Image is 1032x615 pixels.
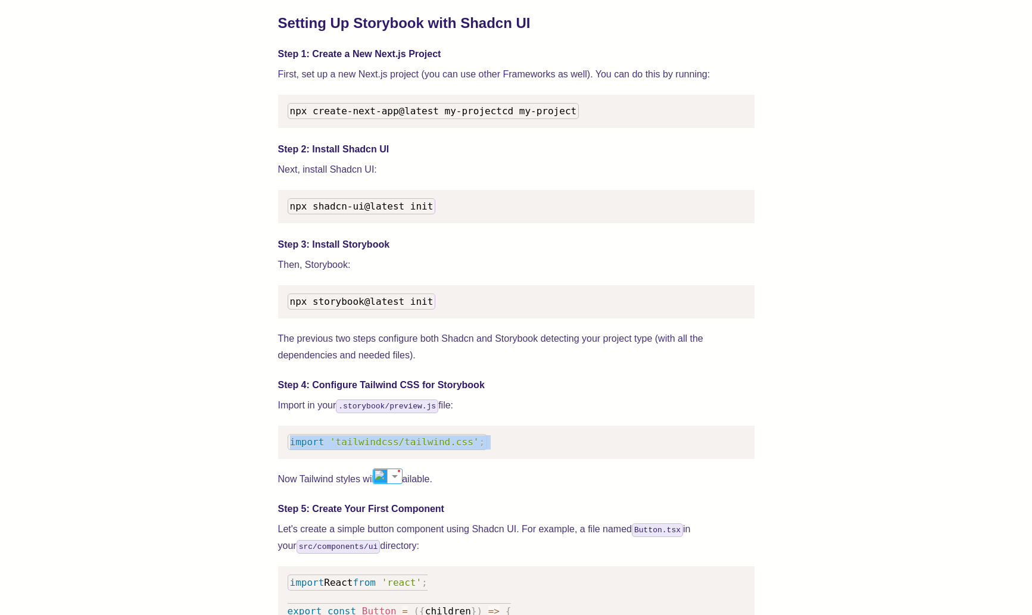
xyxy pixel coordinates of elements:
span: npx create-next-app@latest my-project [290,105,502,117]
code: src/components/ui [297,540,381,554]
p: Import in your file: [278,397,754,414]
h4: Step 2: Install Shadcn UI [278,142,754,157]
span: npx storybook@latest init [290,296,434,307]
p: Let's create a simple button component using Shadcn UI. For example, a file named in your directory: [278,521,754,554]
span: from [353,577,376,588]
span: import [290,577,325,588]
h4: Step 3: Install Storybook [278,238,754,252]
code: .storybook/preview.js [336,399,438,413]
p: First, set up a new Next.js project (you can use other Frameworks as well). You can do this by ru... [278,66,754,83]
span: React [324,577,353,588]
p: Next, install Shadcn UI: [278,161,754,178]
h4: Step 1: Create a New Next.js Project [278,47,754,61]
p: Now Tailwind styles will be available. [278,471,754,488]
p: The previous two steps configure both Shadcn and Storybook detecting your project type (with all ... [278,330,754,364]
h4: Step 5: Create Your First Component [278,502,754,516]
span: 'react' [382,577,422,588]
span: npx shadcn-ui@latest init [290,201,434,212]
p: Then, Storybook: [278,257,754,273]
span: ; [479,436,485,448]
h2: Setting Up Storybook with Shadcn UI [278,14,754,33]
span: import [290,436,325,448]
span: 'tailwindcss/tailwind.css' [330,436,479,448]
span: ; [422,577,428,588]
code: Button.tsx [632,523,683,537]
h4: Step 4: Configure Tailwind CSS for Storybook [278,378,754,392]
code: cd my-project [288,103,579,119]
